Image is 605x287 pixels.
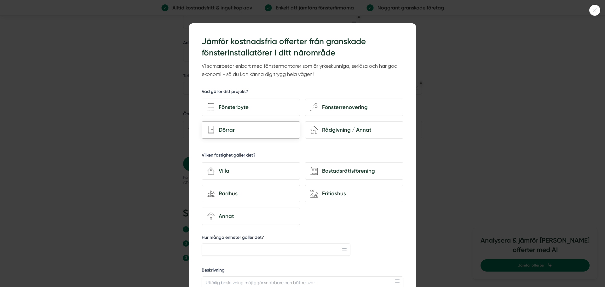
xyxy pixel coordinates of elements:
h5: Vilken fastighet gäller det? [202,152,256,160]
p: Vi samarbetar enbart med fönstermontörer som är yrkeskunniga, seriösa och har god ekonomi - så du... [202,62,403,79]
h3: Jämför kostnadsfria offerter från granskade fönsterinstallatörer i ditt närområde [202,36,403,59]
h5: Vad gäller ditt projekt? [202,89,248,96]
label: Beskrivning [202,267,403,275]
label: Hur många enheter gäller det? [202,234,350,242]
